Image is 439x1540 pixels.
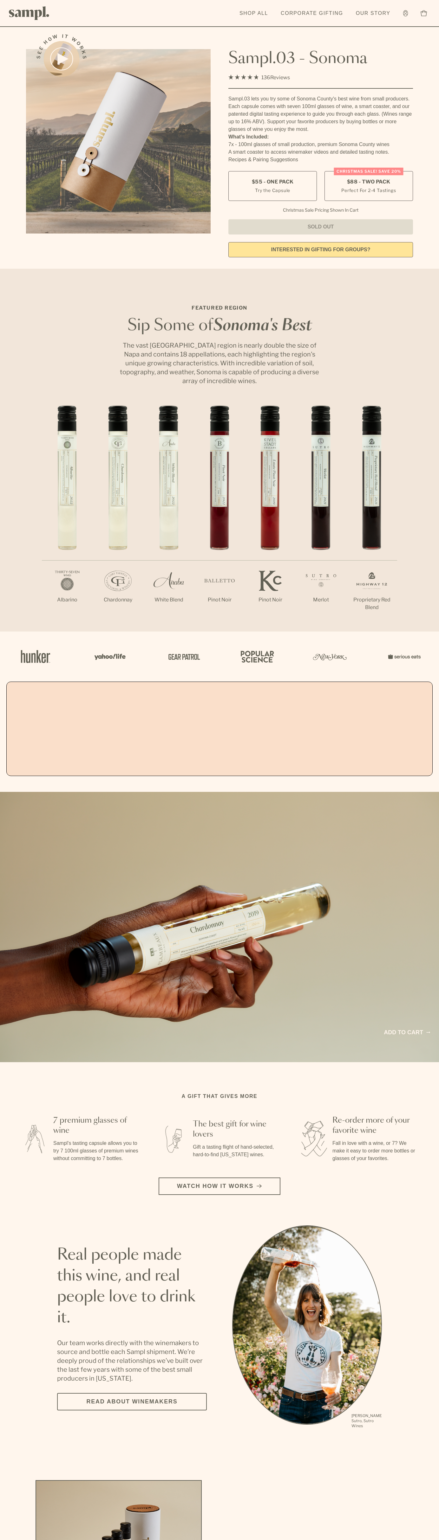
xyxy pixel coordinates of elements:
[57,1338,207,1383] p: Our team works directly with the winemakers to source and bottle each Sampl shipment. We’re deepl...
[353,6,394,20] a: Our Story
[347,178,390,185] span: $88 - Two Pack
[346,406,397,632] li: 7 / 7
[341,187,396,194] small: Perfect For 2-4 Tastings
[26,49,211,234] img: Sampl.03 - Sonoma
[255,187,290,194] small: Try the Capsule
[384,1028,430,1037] a: Add to cart
[237,643,275,670] img: Artboard_4_28b4d326-c26e-48f9-9c80-911f17d6414e_x450.png
[228,95,413,133] div: Sampl.03 lets you try some of Sonoma County's best wine from small producers. Each capsule comes ...
[42,406,93,624] li: 1 / 7
[384,643,423,670] img: Artboard_7_5b34974b-f019-449e-91fb-745f8d0877ee_x450.png
[53,1139,140,1162] p: Sampl's tasting capsule allows you to try 7 100ml glasses of premium wines without committing to ...
[270,74,290,80] span: Reviews
[93,406,143,624] li: 2 / 7
[245,596,296,604] p: Pinot Noir
[143,596,194,604] p: White Blend
[228,134,269,139] strong: What’s Included:
[118,304,321,312] p: Featured Region
[334,168,403,175] div: Christmas SALE! Save 20%
[9,6,49,20] img: Sampl logo
[245,406,296,624] li: 5 / 7
[332,1115,419,1136] h3: Re-order more of your favorite wine
[228,148,413,156] li: A smart coaster to access winemaker videos and detailed tasting notes.
[228,49,413,68] h1: Sampl.03 - Sonoma
[194,596,245,604] p: Pinot Noir
[16,643,55,670] img: Artboard_1_c8cd28af-0030-4af1-819c-248e302c7f06_x450.png
[57,1245,207,1328] h2: Real people made this wine, and real people love to drink it.
[332,1139,419,1162] p: Fall in love with a wine, or 7? We make it easy to order more bottles or glasses of your favorites.
[228,73,290,82] div: 136Reviews
[159,1177,280,1195] button: Watch how it works
[296,596,346,604] p: Merlot
[228,156,413,164] li: Recipes & Pairing Suggestions
[182,1093,258,1100] h2: A gift that gives more
[164,643,202,670] img: Artboard_5_7fdae55a-36fd-43f7-8bfd-f74a06a2878e_x450.png
[280,207,362,213] li: Christmas Sale Pricing Shown In Cart
[311,643,349,670] img: Artboard_3_0b291449-6e8c-4d07-b2c2-3f3601a19cd1_x450.png
[261,74,270,80] span: 136
[118,318,321,333] h2: Sip Some of
[351,1413,382,1428] p: [PERSON_NAME] Sutro, Sutro Wines
[42,596,93,604] p: Albarino
[278,6,346,20] a: Corporate Gifting
[193,1143,279,1158] p: Gift a tasting flight of hand-selected, hard-to-find [US_STATE] wines.
[228,242,413,257] a: interested in gifting for groups?
[228,141,413,148] li: 7x - 100ml glasses of small production, premium Sonoma County wines
[213,318,312,333] em: Sonoma's Best
[236,6,271,20] a: Shop All
[90,643,128,670] img: Artboard_6_04f9a106-072f-468a-bdd7-f11783b05722_x450.png
[232,1225,382,1429] div: slide 1
[194,406,245,624] li: 4 / 7
[57,1393,207,1410] a: Read about Winemakers
[193,1119,279,1139] h3: The best gift for wine lovers
[252,178,294,185] span: $55 - One Pack
[44,41,79,77] button: See how it works
[232,1225,382,1429] ul: carousel
[228,219,413,234] button: Sold Out
[346,596,397,611] p: Proprietary Red Blend
[118,341,321,385] p: The vast [GEOGRAPHIC_DATA] region is nearly double the size of Napa and contains 18 appellations,...
[296,406,346,624] li: 6 / 7
[143,406,194,624] li: 3 / 7
[93,596,143,604] p: Chardonnay
[53,1115,140,1136] h3: 7 premium glasses of wine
